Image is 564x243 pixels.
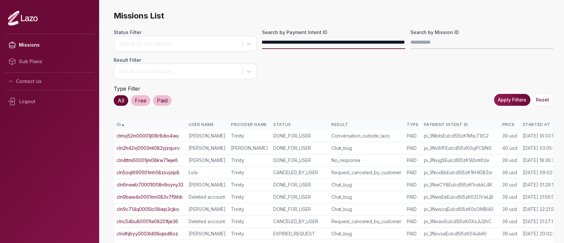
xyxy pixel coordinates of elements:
div: [DATE] 21:56:59 [522,194,557,200]
div: PAID [407,157,418,164]
div: Conversation_outside_lazo [331,133,401,139]
a: Missions [5,37,94,53]
div: Chat_bug [331,145,401,151]
div: Paid [153,95,171,106]
div: Free [131,95,150,106]
div: PAID [407,194,418,200]
div: No_response [331,157,401,164]
div: Deleted account [189,194,226,200]
div: User Name [189,122,226,127]
label: Result Filter [114,57,257,63]
div: 39 usd [502,169,517,176]
a: cln9baw4s0001mn083v7f9ihb [117,194,183,200]
div: pi_3Nv8fFEulcd5I5zK0ujPC8NG [424,145,497,151]
div: Lola [189,169,226,176]
div: 39 usd [502,230,517,237]
div: [DATE] 16:03:10 [522,133,556,139]
button: Reset [532,94,553,106]
a: cln9c714q0005lc08iep3cjko [117,206,179,213]
div: pi_3Nvjg5Eulcd5I5zK1A5mt6ze [424,157,497,164]
div: pi_3NwCY8Eulcd5I5zK1cskkL4K [424,182,497,188]
div: [DATE] 20:02:35 [522,230,558,237]
div: Chat_bug [331,182,401,188]
div: PAID [407,182,418,188]
div: DONE_FOR_USER [273,157,326,164]
div: pi_3NvxBbEulcd5I5zK1KHIDBZm [424,169,497,176]
div: pi_3NxvsaEulcd5I5zK04uiIsKr [424,230,497,237]
label: Search by Payment Intent ID [262,29,405,36]
div: Price [502,122,517,127]
div: [PERSON_NAME] [189,206,226,213]
div: PAID [407,169,418,176]
div: EXPIRED_REQUEST [273,230,326,237]
a: cln6nweb70001l008n9oyny33 [117,182,183,188]
div: ID [117,122,183,127]
div: Logout [5,93,94,110]
a: clmxj52m00001jl08r8dio4wu [117,133,179,139]
a: cln4ttmi50001jm08kw71eje6 [117,157,178,164]
div: Status [273,122,326,127]
div: Trinity [231,206,268,213]
div: [PERSON_NAME] [189,133,226,139]
a: clndhjbyy0003ld08iqisd8oz [117,230,178,237]
div: [PERSON_NAME] [189,182,226,188]
div: [DATE] 18:36:35 [522,157,557,164]
div: 40 usd [502,145,517,151]
div: [PERSON_NAME] [189,157,226,164]
div: Payment Intent ID [424,122,497,127]
a: Sub Plans [5,53,94,70]
div: [PERSON_NAME] [189,230,226,237]
span: Missions List [114,11,553,21]
div: PAID [407,230,418,237]
div: Chat_bug [331,194,401,200]
div: Request_canceled_by_customer [331,169,401,176]
label: Search by Mission ID [410,29,553,36]
label: Status Filter [114,29,257,36]
div: [PERSON_NAME] [231,145,268,151]
div: DONE_FOR_USER [273,194,326,200]
div: 39 usd [502,133,517,139]
div: DONE_FOR_USER [273,133,326,139]
div: 39 usd [502,182,517,188]
div: All [114,95,128,106]
button: Apply Filters [494,94,530,106]
div: [DATE] 22:21:58 [522,206,556,213]
div: DONE_FOR_USER [273,145,326,151]
div: PAID [407,145,418,151]
div: Type [407,122,418,127]
div: [PERSON_NAME] [189,145,226,151]
div: [DATE] 01:26:19 [522,182,556,188]
div: Trinity [231,133,268,139]
div: Trinity [231,194,268,200]
div: PAID [407,218,418,225]
div: pi_3NtstsEulcd5I5zK1MsLT9C2 [424,133,497,139]
div: CANCELED_BY_USER [273,169,326,176]
div: Provider Name [231,122,268,127]
div: Trinity [231,157,268,164]
div: DONE_FOR_USER [273,206,326,213]
div: [DATE] 21:27:13 [522,218,555,225]
div: Status of the mission [119,40,239,48]
div: pi_3NxaixEulcd5I5zK0XsJU2hC [424,218,497,225]
a: cln5oql690001mh08zsvjzip8 [117,169,179,176]
button: Contact us [5,75,94,87]
div: 39 usd [502,157,517,164]
div: Trinity [231,169,268,176]
div: [DATE] 09:02:01 [522,169,557,176]
div: Trinity [231,218,268,225]
span: ▲ [121,122,125,127]
label: Type Filter [114,85,140,92]
a: cln2h42vj0003mt082yjzquxv [117,145,180,151]
div: [DATE] 03:05:15 [522,145,557,151]
div: pi_3NwscqEulcd5I5zK0sOMBI4S [424,206,497,213]
div: Chat_bug [331,230,401,237]
div: 39 usd [502,218,517,225]
div: Started At [522,122,558,127]
div: Request_canceled_by_customer [331,218,401,225]
div: Result [331,122,401,127]
div: PAID [407,133,418,139]
a: clnc54bu80001la08201tje36 [117,218,178,225]
div: PAID [407,206,418,213]
div: CANCELED_BY_USER [273,218,326,225]
div: Trinity [231,230,268,237]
